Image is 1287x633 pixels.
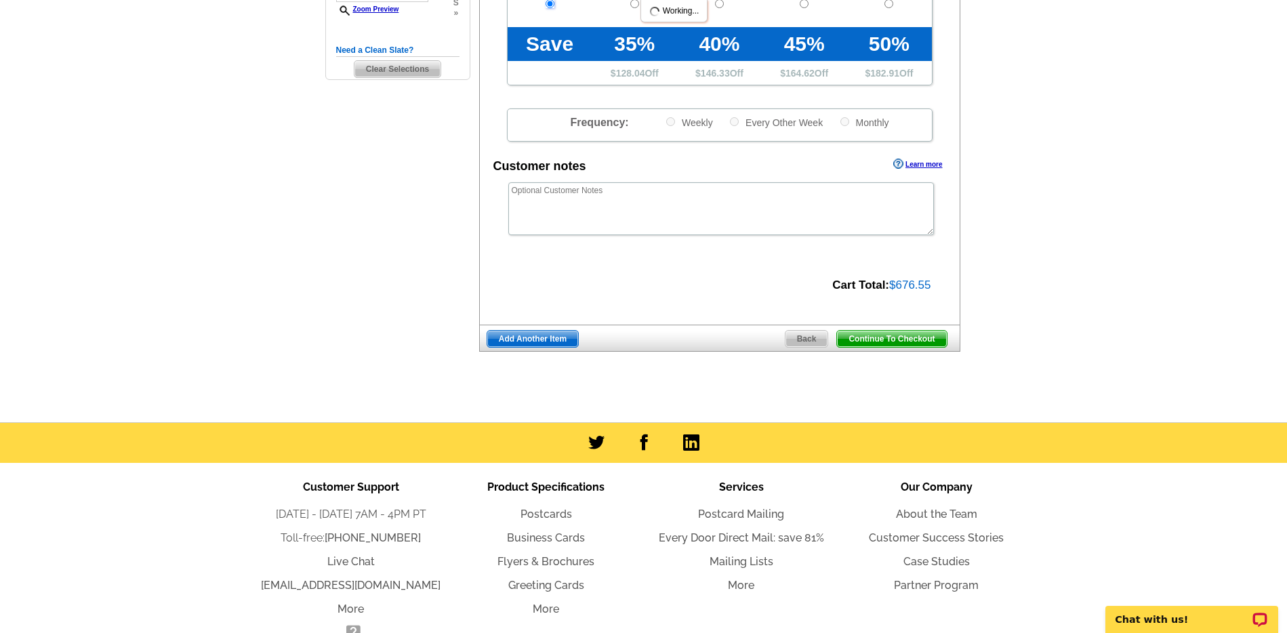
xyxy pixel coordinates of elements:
[487,481,605,493] span: Product Specifications
[832,279,889,291] strong: Cart Total:
[659,531,824,544] a: Every Door Direct Mail: save 81%
[508,579,584,592] a: Greeting Cards
[649,6,660,17] img: loading...
[837,331,946,347] span: Continue To Checkout
[303,481,399,493] span: Customer Support
[507,531,585,544] a: Business Cards
[698,508,784,520] a: Postcard Mailing
[889,279,931,291] span: $676.55
[677,27,762,61] td: 40%
[839,116,889,129] label: Monthly
[870,68,899,79] span: 182.91
[570,117,628,128] span: Frequency:
[338,603,364,615] a: More
[327,555,375,568] a: Live Chat
[729,116,823,129] label: Every Other Week
[701,68,730,79] span: 146.33
[592,61,677,85] td: $ Off
[785,68,815,79] span: 164.62
[497,555,594,568] a: Flyers & Brochures
[869,531,1004,544] a: Customer Success Stories
[896,508,977,520] a: About the Team
[592,27,677,61] td: 35%
[846,27,931,61] td: 50%
[785,331,828,347] span: Back
[665,116,713,129] label: Weekly
[261,579,441,592] a: [EMAIL_ADDRESS][DOMAIN_NAME]
[253,530,449,546] li: Toll-free:
[325,531,421,544] a: [PHONE_NUMBER]
[508,27,592,61] td: Save
[710,555,773,568] a: Mailing Lists
[354,61,441,77] span: Clear Selections
[677,61,762,85] td: $ Off
[762,61,846,85] td: $ Off
[336,44,459,57] h5: Need a Clean Slate?
[487,330,579,348] a: Add Another Item
[616,68,645,79] span: 128.04
[1097,590,1287,633] iframe: LiveChat chat widget
[893,159,942,169] a: Learn more
[487,331,578,347] span: Add Another Item
[785,330,829,348] a: Back
[840,117,849,126] input: Monthly
[453,8,459,18] span: »
[336,5,399,13] a: Zoom Preview
[730,117,739,126] input: Every Other Week
[520,508,572,520] a: Postcards
[903,555,970,568] a: Case Studies
[719,481,764,493] span: Services
[533,603,559,615] a: More
[666,117,675,126] input: Weekly
[493,157,586,176] div: Customer notes
[846,61,931,85] td: $ Off
[253,506,449,523] li: [DATE] - [DATE] 7AM - 4PM PT
[894,579,979,592] a: Partner Program
[901,481,973,493] span: Our Company
[762,27,846,61] td: 45%
[728,579,754,592] a: More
